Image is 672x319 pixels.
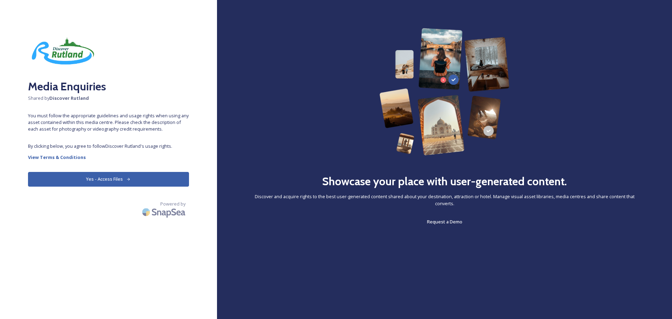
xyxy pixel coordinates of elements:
[427,219,462,225] span: Request a Demo
[140,204,189,220] img: SnapSea Logo
[28,172,189,186] button: Yes - Access Files
[49,95,89,101] strong: Discover Rutland
[28,112,189,133] span: You must follow the appropriate guidelines and usage rights when using any asset contained within...
[245,193,644,207] span: Discover and acquire rights to the best user-generated content shared about your destination, att...
[28,153,189,161] a: View Terms & Conditions
[322,173,567,190] h2: Showcase your place with user-generated content.
[28,95,189,102] span: Shared by
[379,28,510,155] img: 63b42ca75bacad526042e722_Group%20154-p-800.png
[28,154,86,160] strong: View Terms & Conditions
[427,217,462,226] a: Request a Demo
[28,28,98,75] img: DR-logo.jpeg
[160,201,185,207] span: Powered by
[28,143,189,150] span: By clicking below, you agree to follow Discover Rutland 's usage rights.
[28,78,189,95] h2: Media Enquiries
